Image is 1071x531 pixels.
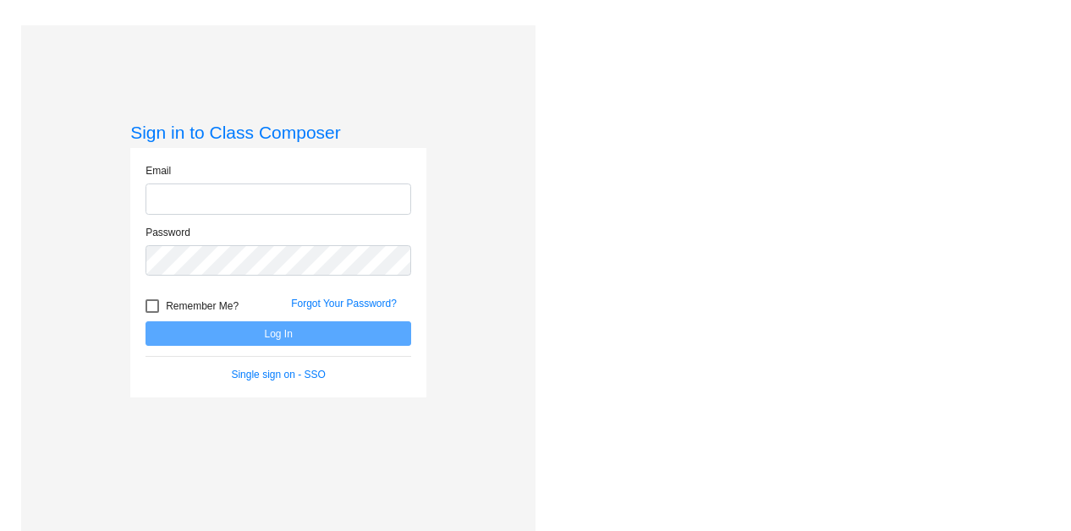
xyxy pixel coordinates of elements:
h3: Sign in to Class Composer [130,122,426,143]
button: Log In [146,321,411,346]
span: Remember Me? [166,296,239,316]
label: Password [146,225,190,240]
label: Email [146,163,171,178]
a: Forgot Your Password? [291,298,397,309]
a: Single sign on - SSO [231,369,325,380]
